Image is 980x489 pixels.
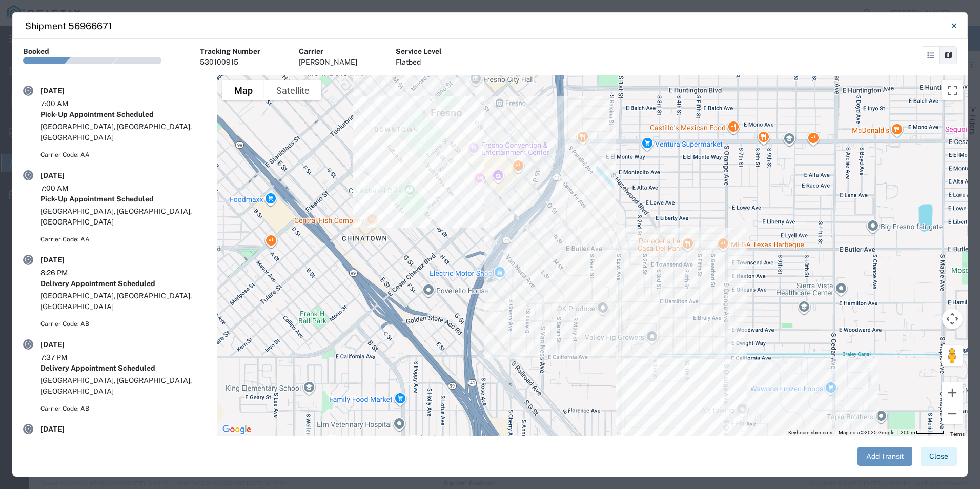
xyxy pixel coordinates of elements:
[40,319,207,329] div: Carrier Code: AB
[897,429,947,436] button: Map Scale: 200 m per 52 pixels
[40,183,92,194] div: 7:00 AM
[40,424,92,435] div: [DATE]
[942,345,963,366] button: Drag Pegman onto the map to open Street View
[40,255,92,266] div: [DATE]
[901,430,915,435] span: 200 m
[40,170,92,181] div: [DATE]
[40,352,92,363] div: 7:37 PM
[942,382,963,403] button: Zoom in
[942,80,963,100] button: Toggle fullscreen view
[942,309,963,329] button: Map camera controls
[25,19,112,33] h4: Shipment 56966671
[40,98,92,109] div: 7:00 AM
[200,57,260,68] div: 530100915
[23,46,49,57] div: Booked
[299,57,357,68] div: [PERSON_NAME]
[220,423,254,436] img: Google
[788,429,832,436] button: Keyboard shortcuts
[40,375,207,397] div: [GEOGRAPHIC_DATA], [GEOGRAPHIC_DATA], [GEOGRAPHIC_DATA]
[40,268,92,278] div: 8:26 PM
[396,57,442,68] div: Flatbed
[942,403,963,424] button: Zoom out
[950,431,965,437] a: Terms
[40,291,207,312] div: [GEOGRAPHIC_DATA], [GEOGRAPHIC_DATA], [GEOGRAPHIC_DATA]
[839,430,894,435] span: Map data ©2025 Google
[40,363,207,374] div: Delivery Appointment Scheduled
[40,109,207,120] div: Pick-Up Appointment Scheduled
[40,194,207,205] div: Pick-Up Appointment Scheduled
[40,121,207,143] div: [GEOGRAPHIC_DATA], [GEOGRAPHIC_DATA], [GEOGRAPHIC_DATA]
[396,46,442,57] div: Service Level
[857,447,912,466] button: Add Transit
[40,235,207,244] div: Carrier Code: AA
[264,80,321,100] button: Show satellite imagery
[921,447,957,466] button: Close
[299,46,357,57] div: Carrier
[222,80,264,100] button: Show street map
[944,15,964,36] button: Close
[40,86,92,96] div: [DATE]
[200,46,260,57] div: Tracking Number
[40,404,207,413] div: Carrier Code: AB
[40,278,207,289] div: Delivery Appointment Scheduled
[40,150,207,159] div: Carrier Code: AA
[220,423,254,436] a: Open this area in Google Maps (opens a new window)
[40,206,207,228] div: [GEOGRAPHIC_DATA], [GEOGRAPHIC_DATA], [GEOGRAPHIC_DATA]
[40,339,92,350] div: [DATE]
